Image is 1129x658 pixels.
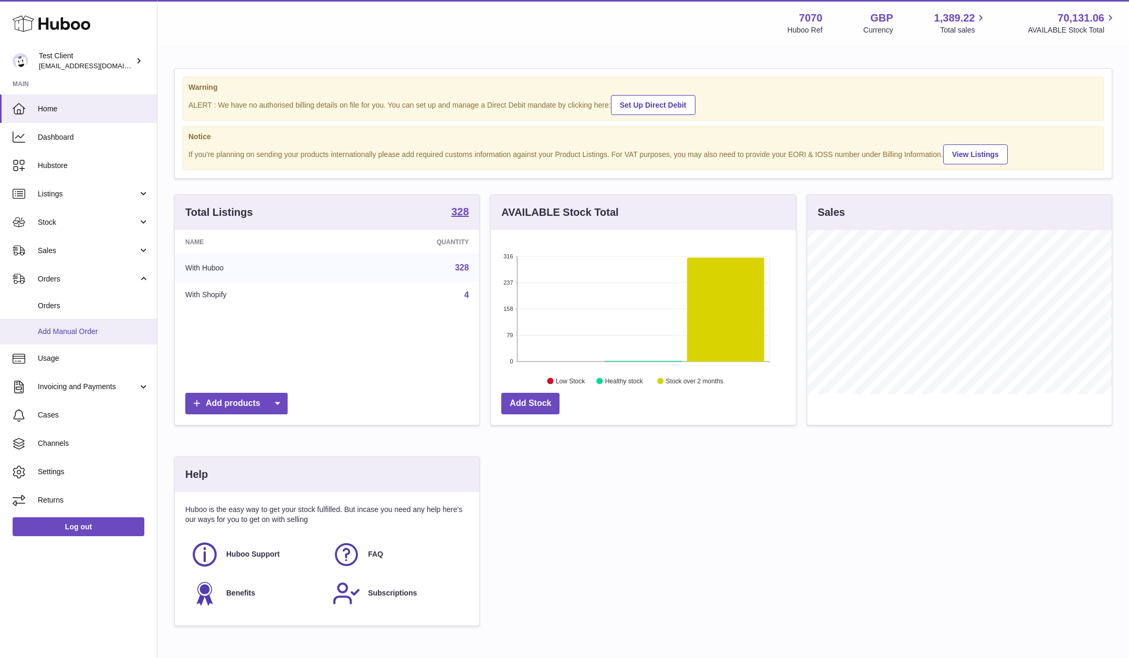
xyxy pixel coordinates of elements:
span: Invoicing and Payments [38,382,138,392]
td: With Huboo [175,254,339,281]
td: With Shopify [175,281,339,309]
a: Benefits [191,579,322,608]
a: 1,389.22 Total sales [934,11,987,35]
text: Low Stock [556,378,585,385]
h3: Sales [818,205,845,220]
span: Usage [38,353,149,363]
text: 0 [510,358,513,364]
div: ALERT : We have no authorised billing details on file for you. You can set up and manage a Direct... [188,93,1098,115]
a: View Listings [943,144,1008,164]
text: 158 [503,306,513,312]
th: Quantity [339,230,479,254]
text: Healthy stock [605,378,643,385]
th: Name [175,230,339,254]
a: Huboo Support [191,540,322,569]
span: Subscriptions [368,588,417,598]
a: Add Stock [501,393,560,414]
a: FAQ [332,540,463,569]
span: Cases [38,410,149,420]
span: Stock [38,217,138,227]
span: Settings [38,467,149,477]
h3: Total Listings [185,205,253,220]
span: Benefits [226,588,255,598]
span: 1,389.22 [934,11,975,25]
text: 316 [503,253,513,259]
div: If you're planning on sending your products internationally please add required customs informati... [188,143,1098,164]
span: Channels [38,438,149,448]
a: 4 [464,290,469,299]
h3: Help [185,467,208,482]
span: Sales [38,246,138,256]
a: Add products [185,393,288,414]
text: Stock over 2 months [666,378,723,385]
a: 328 [451,206,469,219]
strong: GBP [870,11,893,25]
span: FAQ [368,549,383,559]
span: Home [38,104,149,114]
a: Subscriptions [332,579,463,608]
span: Dashboard [38,132,149,142]
div: Test Client [39,51,133,71]
span: Hubstore [38,161,149,171]
a: Log out [13,517,144,536]
h3: AVAILABLE Stock Total [501,205,618,220]
span: 70,131.06 [1058,11,1104,25]
span: Orders [38,274,138,284]
strong: Notice [188,132,1098,142]
text: 79 [507,332,513,338]
span: Huboo Support [226,549,280,559]
strong: 328 [451,206,469,217]
span: Listings [38,189,138,199]
p: Huboo is the easy way to get your stock fulfilled. But incase you need any help here's our ways f... [185,505,469,525]
span: AVAILABLE Stock Total [1028,25,1116,35]
span: Orders [38,301,149,311]
span: [EMAIL_ADDRESS][DOMAIN_NAME] [39,61,154,70]
strong: Warning [188,82,1098,92]
span: Returns [38,495,149,505]
a: 70,131.06 AVAILABLE Stock Total [1028,11,1116,35]
a: Set Up Direct Debit [611,95,695,115]
span: Add Manual Order [38,327,149,337]
img: QATestClientTwo@hubboo.co.uk [13,53,28,69]
text: 237 [503,279,513,286]
div: Currency [863,25,893,35]
span: Total sales [940,25,987,35]
a: 328 [455,263,469,272]
div: Huboo Ref [787,25,822,35]
strong: 7070 [799,11,822,25]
